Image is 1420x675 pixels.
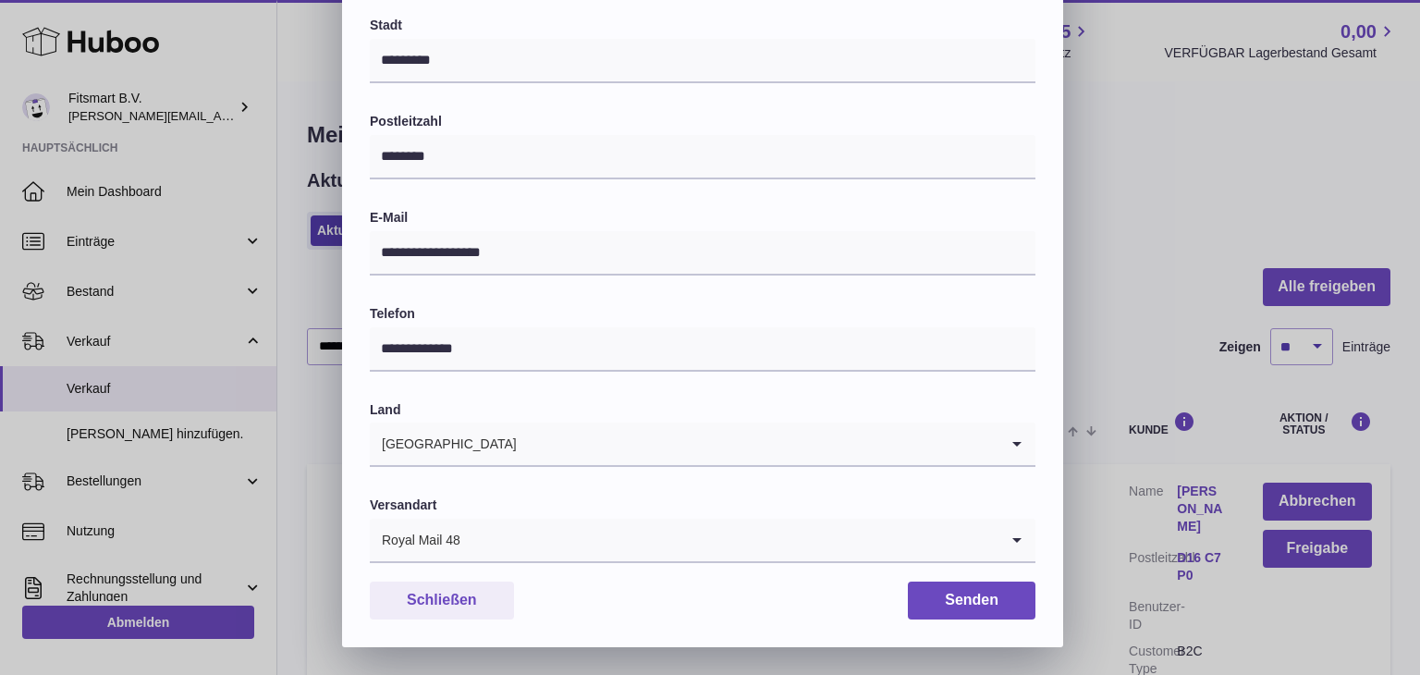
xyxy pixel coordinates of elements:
button: Schließen [370,582,514,620]
div: Search for option [370,423,1035,467]
div: Search for option [370,519,1035,563]
input: Search for option [518,423,998,465]
label: E-Mail [370,209,1035,227]
span: [GEOGRAPHIC_DATA] [370,423,518,465]
label: Postleitzahl [370,113,1035,130]
input: Search for option [461,519,998,561]
span: Royal Mail 48 [370,519,461,561]
label: Telefon [370,305,1035,323]
button: Senden [908,582,1035,620]
label: Versandart [370,497,1035,514]
label: Land [370,401,1035,419]
label: Stadt [370,17,1035,34]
